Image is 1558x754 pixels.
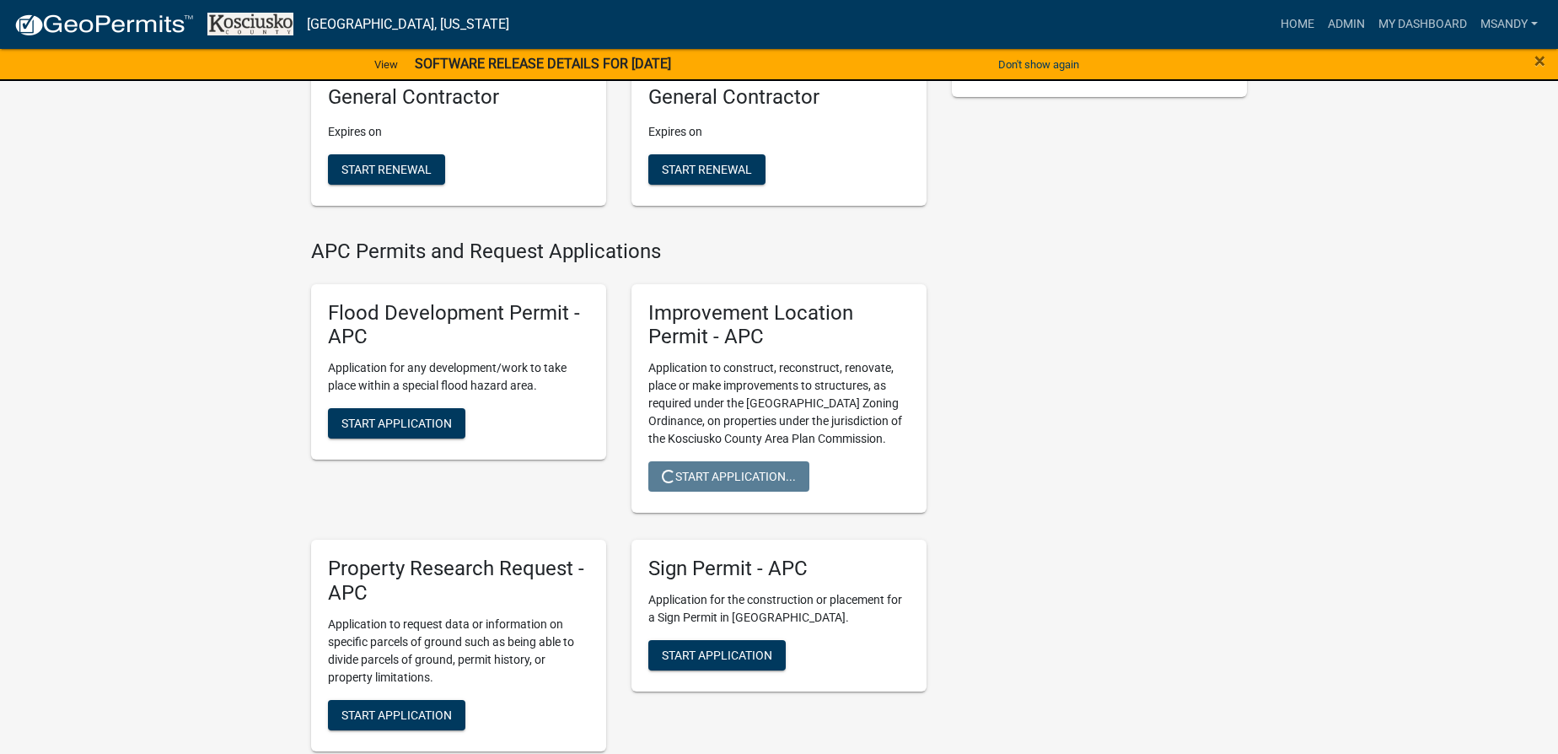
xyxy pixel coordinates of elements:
wm-registration-list-section: My Contractor Registration Renewals [311,24,927,219]
a: Home [1274,8,1321,40]
span: × [1534,49,1545,73]
button: Start Renewal [328,154,445,185]
button: Start Application [328,700,465,730]
strong: SOFTWARE RELEASE DETAILS FOR [DATE] [415,56,671,72]
img: Kosciusko County, Indiana [207,13,293,35]
h5: Improvement Location Permit - APC [648,301,910,350]
a: My Dashboard [1372,8,1474,40]
span: Start Application... [662,470,796,483]
button: Start Application [648,640,786,671]
p: Application to construct, reconstruct, renovate, place or make improvements to structures, as req... [648,359,910,448]
button: Start Application... [648,461,809,492]
button: Start Renewal [648,154,766,185]
span: Start Application [341,417,452,430]
h5: General Contractor [648,85,910,110]
p: Application to request data or information on specific parcels of ground such as being able to di... [328,616,589,687]
span: Start Application [662,649,772,662]
h5: General Contractor [328,85,589,110]
a: msandy [1474,8,1545,40]
span: Start Application [341,708,452,721]
p: Expires on [648,123,910,141]
a: [GEOGRAPHIC_DATA], [US_STATE] [307,10,509,39]
a: View [368,51,405,78]
p: Application for any development/work to take place within a special flood hazard area. [328,359,589,395]
h4: APC Permits and Request Applications [311,240,927,264]
p: Expires on [328,123,589,141]
button: Don't show again [991,51,1086,78]
p: Application for the construction or placement for a Sign Permit in [GEOGRAPHIC_DATA]. [648,591,910,627]
span: Start Renewal [662,162,752,175]
span: Start Renewal [341,162,432,175]
h5: Flood Development Permit - APC [328,301,589,350]
a: Admin [1321,8,1372,40]
h5: Sign Permit - APC [648,557,910,581]
button: Start Application [328,408,465,439]
h5: Property Research Request - APC [328,557,589,606]
button: Close [1534,51,1545,71]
